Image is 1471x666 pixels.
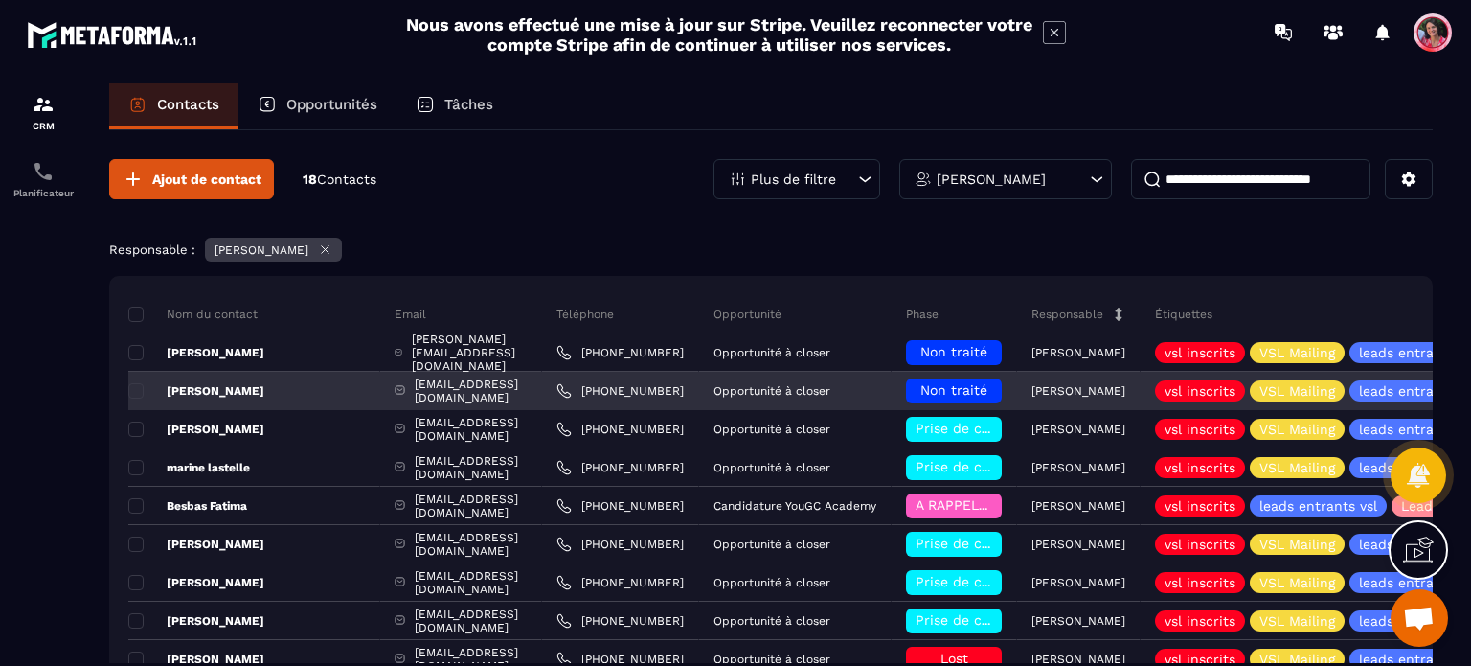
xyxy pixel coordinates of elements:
[906,307,939,322] p: Phase
[32,93,55,116] img: formation
[713,461,830,474] p: Opportunité à closer
[395,307,426,322] p: Email
[286,96,377,113] p: Opportunités
[396,83,512,129] a: Tâches
[1031,653,1125,666] p: [PERSON_NAME]
[713,346,830,359] p: Opportunité à closer
[556,307,614,322] p: Téléphone
[1259,499,1377,513] p: leads entrants vsl
[556,537,684,552] a: [PHONE_NUMBER]
[1031,614,1125,628] p: [PERSON_NAME]
[916,574,1093,589] span: Prise de contact effectuée
[1031,499,1125,513] p: [PERSON_NAME]
[152,170,261,189] span: Ajout de contact
[1165,461,1235,474] p: vsl inscrits
[1031,423,1125,436] p: [PERSON_NAME]
[916,497,1132,513] span: A RAPPELER/GHOST/NO SHOW✖️
[128,537,264,552] p: [PERSON_NAME]
[1165,384,1235,398] p: vsl inscrits
[1165,346,1235,359] p: vsl inscrits
[128,345,264,360] p: [PERSON_NAME]
[1259,538,1335,551] p: VSL Mailing
[1259,461,1335,474] p: VSL Mailing
[128,383,264,399] p: [PERSON_NAME]
[128,422,264,437] p: [PERSON_NAME]
[109,242,195,257] p: Responsable :
[713,423,830,436] p: Opportunité à closer
[713,307,781,322] p: Opportunité
[1155,307,1212,322] p: Étiquettes
[1165,423,1235,436] p: vsl inscrits
[920,382,987,398] span: Non traité
[713,576,830,589] p: Opportunité à closer
[920,344,987,359] span: Non traité
[5,79,81,146] a: formationformationCRM
[751,172,836,186] p: Plus de filtre
[556,460,684,475] a: [PHONE_NUMBER]
[1031,307,1103,322] p: Responsable
[713,653,830,666] p: Opportunité à closer
[1259,653,1335,666] p: VSL Mailing
[556,345,684,360] a: [PHONE_NUMBER]
[1031,346,1125,359] p: [PERSON_NAME]
[303,171,376,189] p: 18
[32,160,55,183] img: scheduler
[1165,499,1235,513] p: vsl inscrits
[916,612,1093,628] span: Prise de contact effectuée
[215,243,308,257] p: [PERSON_NAME]
[128,460,250,475] p: marine lastelle
[1165,576,1235,589] p: vsl inscrits
[1259,384,1335,398] p: VSL Mailing
[238,83,396,129] a: Opportunités
[128,307,258,322] p: Nom du contact
[405,14,1033,55] h2: Nous avons effectué une mise à jour sur Stripe. Veuillez reconnecter votre compte Stripe afin de ...
[1031,461,1125,474] p: [PERSON_NAME]
[916,421,1093,436] span: Prise de contact effectuée
[128,575,264,590] p: [PERSON_NAME]
[109,83,238,129] a: Contacts
[937,172,1046,186] p: [PERSON_NAME]
[5,146,81,213] a: schedulerschedulerPlanificateur
[1165,653,1235,666] p: vsl inscrits
[713,538,830,551] p: Opportunité à closer
[1031,384,1125,398] p: [PERSON_NAME]
[916,536,1093,551] span: Prise de contact effectuée
[1259,423,1335,436] p: VSL Mailing
[5,121,81,131] p: CRM
[556,498,684,514] a: [PHONE_NUMBER]
[1259,576,1335,589] p: VSL Mailing
[317,172,376,187] span: Contacts
[444,96,493,113] p: Tâches
[556,422,684,437] a: [PHONE_NUMBER]
[556,383,684,399] a: [PHONE_NUMBER]
[1259,346,1335,359] p: VSL Mailing
[1165,538,1235,551] p: vsl inscrits
[1031,576,1125,589] p: [PERSON_NAME]
[556,575,684,590] a: [PHONE_NUMBER]
[128,498,247,514] p: Besbas Fatima
[916,459,1093,474] span: Prise de contact effectuée
[1165,614,1235,628] p: vsl inscrits
[713,499,876,513] p: Candidature YouGC Academy
[713,384,830,398] p: Opportunité à closer
[128,613,264,629] p: [PERSON_NAME]
[1031,538,1125,551] p: [PERSON_NAME]
[157,96,219,113] p: Contacts
[940,651,968,666] span: Lost
[27,17,199,52] img: logo
[713,614,830,628] p: Opportunité à closer
[5,188,81,198] p: Planificateur
[556,613,684,629] a: [PHONE_NUMBER]
[109,159,274,199] button: Ajout de contact
[1259,614,1335,628] p: VSL Mailing
[1391,589,1448,647] div: Ouvrir le chat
